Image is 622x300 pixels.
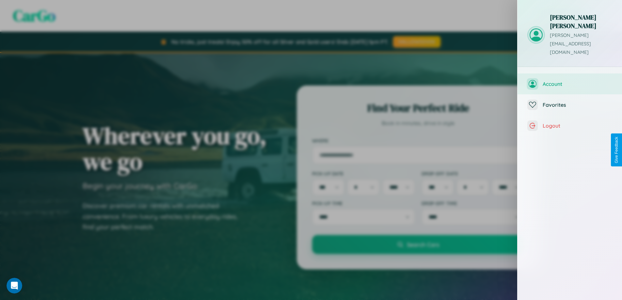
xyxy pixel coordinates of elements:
[550,31,612,57] p: [PERSON_NAME][EMAIL_ADDRESS][DOMAIN_NAME]
[543,81,612,87] span: Account
[614,137,619,163] div: Give Feedback
[543,102,612,108] span: Favorites
[518,94,622,115] button: Favorites
[518,115,622,136] button: Logout
[543,122,612,129] span: Logout
[7,278,22,293] iframe: Intercom live chat
[518,73,622,94] button: Account
[550,13,612,30] h3: [PERSON_NAME] [PERSON_NAME]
